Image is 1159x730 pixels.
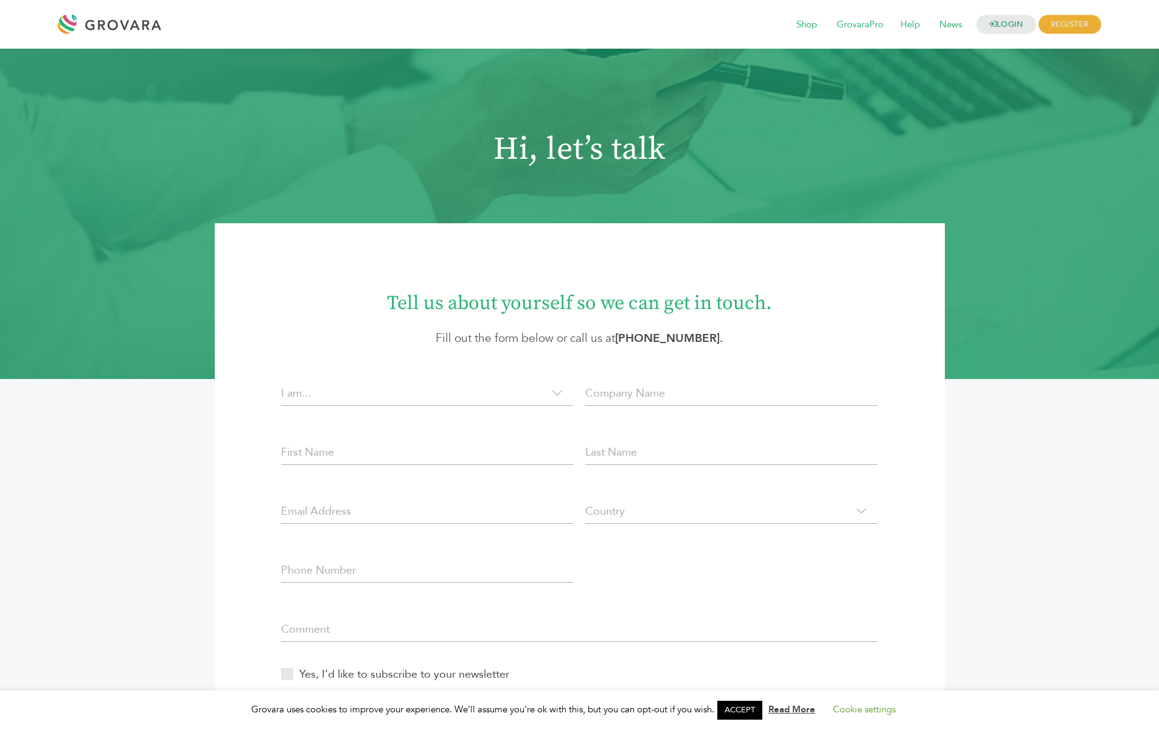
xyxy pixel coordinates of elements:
p: Fill out the form below or call us at [251,330,908,347]
label: First Name [281,444,334,461]
span: REGISTER [1039,15,1101,34]
a: [PHONE_NUMBER] [615,330,720,346]
span: Grovara uses cookies to improve your experience. We'll assume you're ok with this, but you can op... [251,703,908,715]
label: Last Name [585,444,637,461]
h1: Hi, let’s talk [160,131,1000,169]
a: Shop [788,18,826,32]
label: Comment [281,621,330,638]
a: Help [892,18,928,32]
a: ACCEPT [717,701,762,720]
span: Help [892,13,928,36]
label: Phone Number [281,562,356,579]
a: LOGIN [976,15,1036,34]
label: Company Name [585,385,665,401]
a: Cookie settings [833,703,896,715]
a: GrovaraPro [828,18,892,32]
span: News [931,13,970,36]
a: News [931,18,970,32]
label: Yes, I’d like to subscribe to your newsletter [281,666,509,683]
label: Email Address [281,503,351,520]
h1: Tell us about yourself so we can get in touch. [251,282,908,317]
span: Shop [788,13,826,36]
span: GrovaraPro [828,13,892,36]
a: Read More [768,703,815,715]
strong: . [615,330,723,346]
